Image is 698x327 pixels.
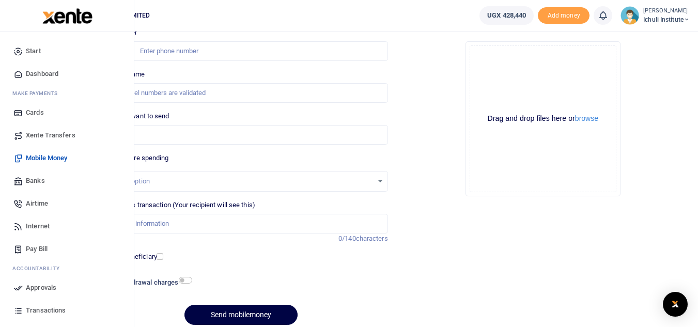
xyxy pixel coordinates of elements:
[538,7,590,24] span: Add money
[8,299,126,322] a: Transactions
[26,130,75,141] span: Xente Transfers
[26,107,44,118] span: Cards
[479,6,534,25] a: UGX 428,440
[26,221,50,231] span: Internet
[42,8,92,24] img: logo-large
[487,10,526,21] span: UGX 428,440
[8,63,126,85] a: Dashboard
[8,192,126,215] a: Airtime
[8,85,126,101] li: M
[538,11,590,19] a: Add money
[41,11,92,19] a: logo-small logo-large logo-large
[538,7,590,24] li: Toup your wallet
[470,114,616,123] div: Drag and drop files here or
[94,41,387,61] input: Enter phone number
[26,198,48,209] span: Airtime
[8,215,126,238] a: Internet
[356,235,388,242] span: characters
[8,169,126,192] a: Banks
[8,101,126,124] a: Cards
[96,278,188,287] h6: Include withdrawal charges
[18,89,58,97] span: ake Payments
[184,305,298,325] button: Send mobilemoney
[621,6,639,25] img: profile-user
[643,15,690,24] span: Ichuli Institute
[8,276,126,299] a: Approvals
[26,305,66,316] span: Transactions
[8,124,126,147] a: Xente Transfers
[466,41,621,196] div: File Uploader
[475,6,538,25] li: Wallet ballance
[102,176,373,186] div: Select an option
[26,69,58,79] span: Dashboard
[94,83,387,103] input: MTN & Airtel numbers are validated
[8,40,126,63] a: Start
[26,46,41,56] span: Start
[94,200,255,210] label: Memo for this transaction (Your recipient will see this)
[643,7,690,15] small: [PERSON_NAME]
[26,283,56,293] span: Approvals
[663,292,688,317] div: Open Intercom Messenger
[8,260,126,276] li: Ac
[20,264,59,272] span: countability
[621,6,690,25] a: profile-user [PERSON_NAME] Ichuli Institute
[8,238,126,260] a: Pay Bill
[94,214,387,233] input: Enter extra information
[26,244,48,254] span: Pay Bill
[8,147,126,169] a: Mobile Money
[575,115,598,122] button: browse
[26,153,67,163] span: Mobile Money
[26,176,45,186] span: Banks
[94,125,387,145] input: UGX
[338,235,356,242] span: 0/140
